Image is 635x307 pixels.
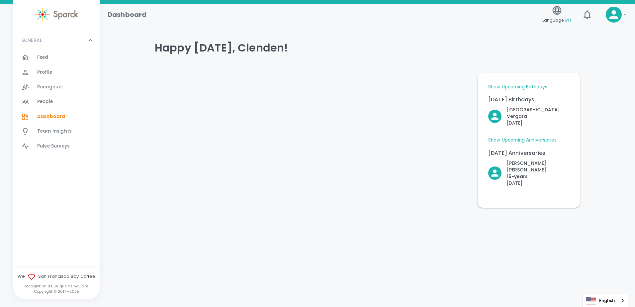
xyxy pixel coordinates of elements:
a: English [583,294,628,307]
a: Profile [13,65,100,80]
a: Sparck logo [13,7,100,22]
span: Recognize! [37,84,63,90]
button: Click to Recognize! [488,106,569,126]
a: Dashboard [13,109,100,124]
span: We San Francisco Bay Coffee [13,273,100,281]
div: GENERAL [13,30,100,50]
p: [GEOGRAPHIC_DATA] Vergara [507,106,569,120]
p: Copyright © 2017 - 2025 [13,289,100,294]
a: Show Upcoming Birthdays [488,84,547,90]
div: GENERAL [13,50,100,156]
span: Profile [37,69,52,76]
h4: Happy [DATE], Clenden! [155,41,580,54]
div: Click to Recognize! [483,154,569,186]
p: [DATE] Anniversaries [488,149,569,157]
a: Show Upcoming Anniversaries [488,137,557,144]
a: Recognize! [13,80,100,94]
aside: Language selected: English [582,294,628,307]
p: [DATE] [507,120,569,126]
p: 15- years [507,173,569,180]
span: en [565,16,571,24]
a: Team Insights [13,124,100,139]
p: [DATE] [507,180,569,186]
a: Pulse Surveys [13,139,100,153]
span: Team Insights [37,128,72,135]
img: Sparck logo [35,7,78,22]
button: Language:en [540,3,574,27]
p: Recognition as unique as you are! [13,283,100,289]
span: Dashboard [37,113,65,120]
span: Language: [542,16,571,25]
p: GENERAL [21,37,42,44]
div: Click to Recognize! [483,101,569,126]
h1: Dashboard [108,9,146,20]
span: Pulse Surveys [37,143,70,150]
a: Feed [13,50,100,65]
p: [PERSON_NAME] [PERSON_NAME] [507,160,569,173]
div: Language [582,294,628,307]
a: People [13,94,100,109]
span: Feed [37,54,48,61]
span: People [37,98,53,105]
p: [DATE] Birthdays [488,96,569,104]
button: Click to Recognize! [488,160,569,186]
